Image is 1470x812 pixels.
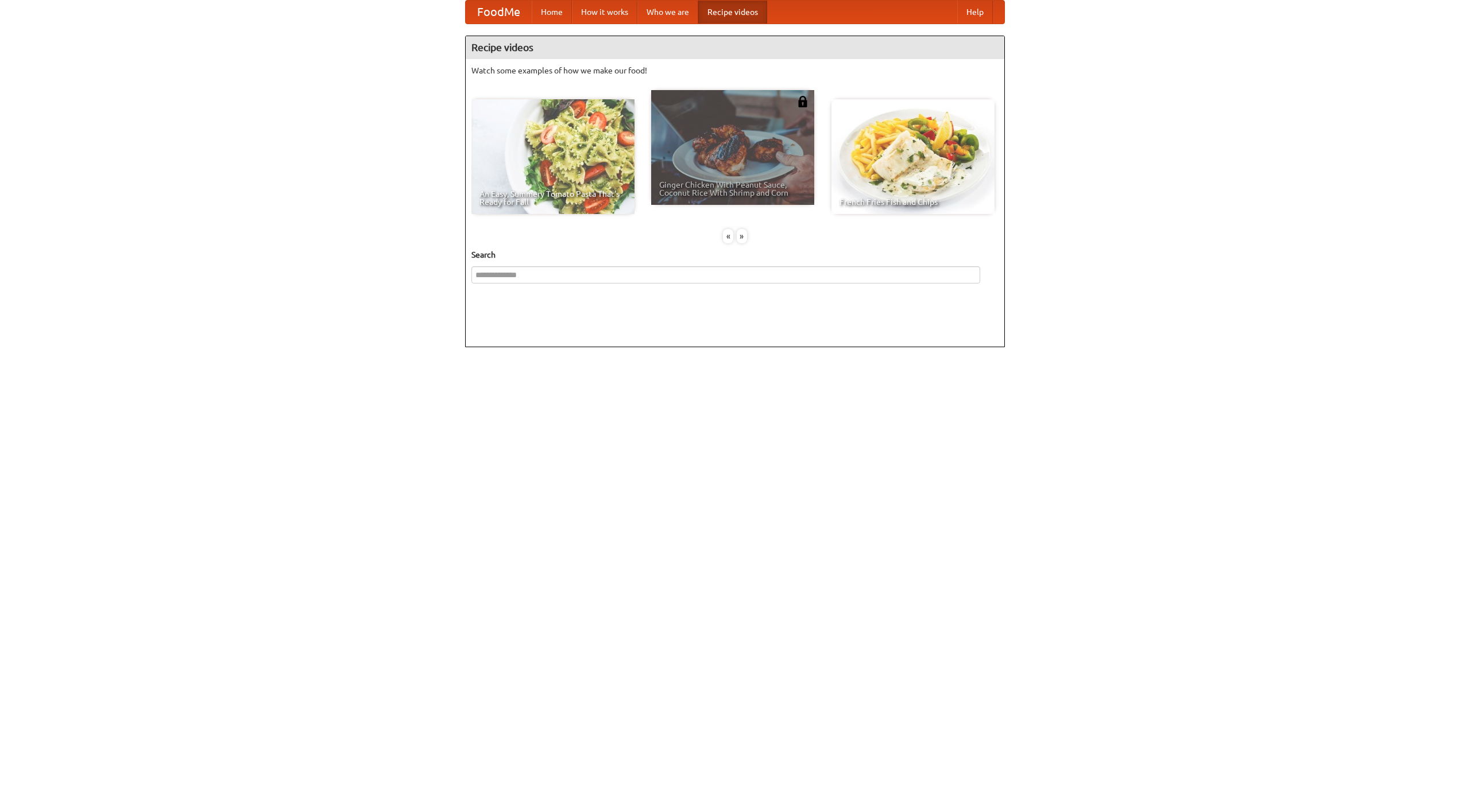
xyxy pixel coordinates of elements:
[471,249,999,261] h5: Search
[840,198,987,206] span: French Fries Fish and Chips
[723,229,733,243] div: «
[572,1,637,24] a: How it works
[466,36,1004,59] h4: Recipe videos
[466,1,532,24] a: FoodMe
[637,1,698,24] a: Who we are
[797,96,808,107] img: 483408.png
[737,229,747,243] div: »
[957,1,993,24] a: Help
[471,65,999,76] p: Watch some examples of how we make our food!
[471,99,635,214] a: An Easy, Summery Tomato Pasta That's Ready for Fall
[479,190,626,206] span: An Easy, Summery Tomato Pasta That's Ready for Fall
[831,99,995,214] a: French Fries Fish and Chips
[532,1,572,24] a: Home
[698,1,767,24] a: Recipe videos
